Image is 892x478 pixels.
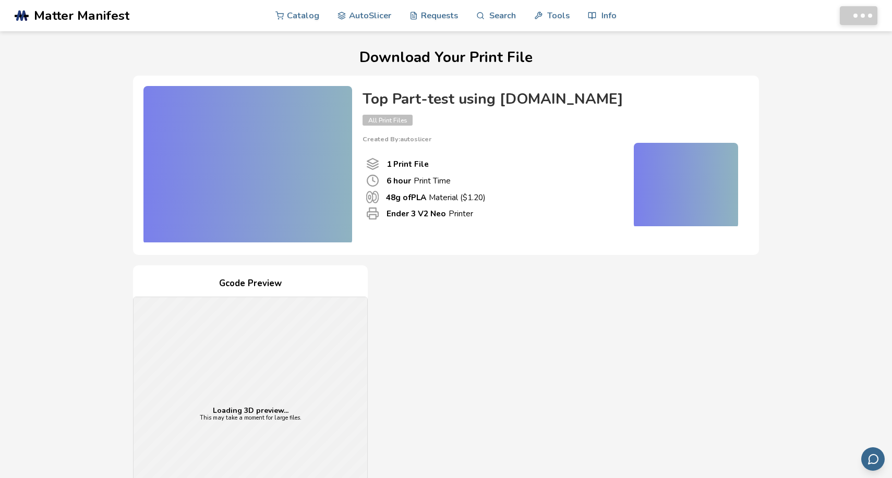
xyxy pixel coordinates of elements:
p: Printer [387,208,473,219]
h1: Download Your Print File [18,50,874,66]
b: 48 g of PLA [386,192,426,203]
p: Loading 3D preview... [200,407,302,415]
h4: Gcode Preview [133,276,368,292]
span: Printer [366,207,379,220]
b: Ender 3 V2 Neo [387,208,446,219]
button: Send feedback via email [861,447,885,471]
p: Created By: autoslicer [363,136,738,143]
span: Number Of Print files [366,157,379,170]
span: Matter Manifest [34,8,129,23]
p: Print Time [387,175,451,186]
h4: Top Part-test using [DOMAIN_NAME] [363,91,738,107]
p: Material ($ 1.20 ) [386,192,486,203]
b: 1 Print File [387,158,429,169]
p: This may take a moment for large files. [200,415,302,422]
span: Material Used [366,191,379,203]
span: All Print Files [363,115,413,126]
b: 6 hour [387,175,411,186]
span: Print Time [366,174,379,187]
